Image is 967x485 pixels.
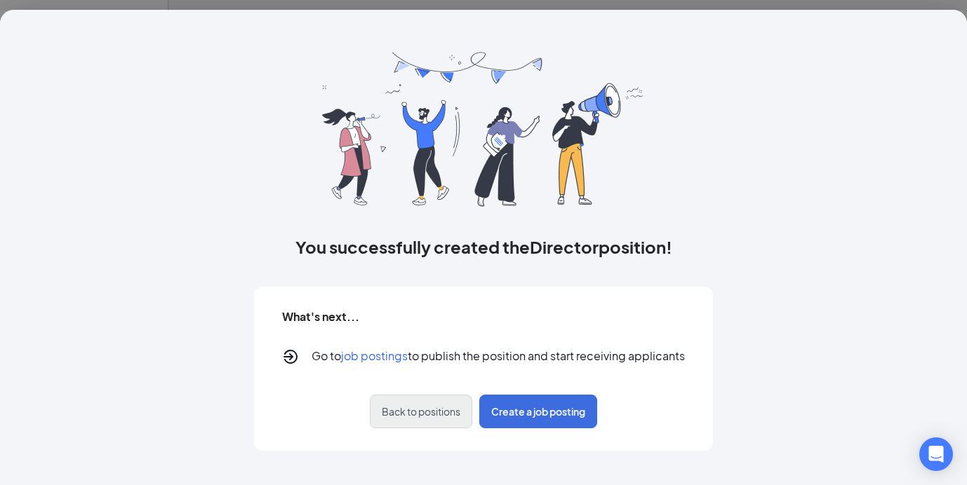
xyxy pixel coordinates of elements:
h5: What's next... [282,309,359,325]
button: Back to positions [370,395,472,428]
div: Open Intercom Messenger [919,437,953,471]
span: Create a job posting [491,404,585,418]
p: Go to to publish the position and start receiving applicants [312,348,685,365]
span: job postings [341,348,408,363]
h3: You successfully created theDirectorposition! [295,235,672,259]
button: Create a job posting [479,395,597,428]
svg: Logout [282,348,299,365]
span: Back to positions [382,404,460,418]
img: success_banner [322,52,645,207]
